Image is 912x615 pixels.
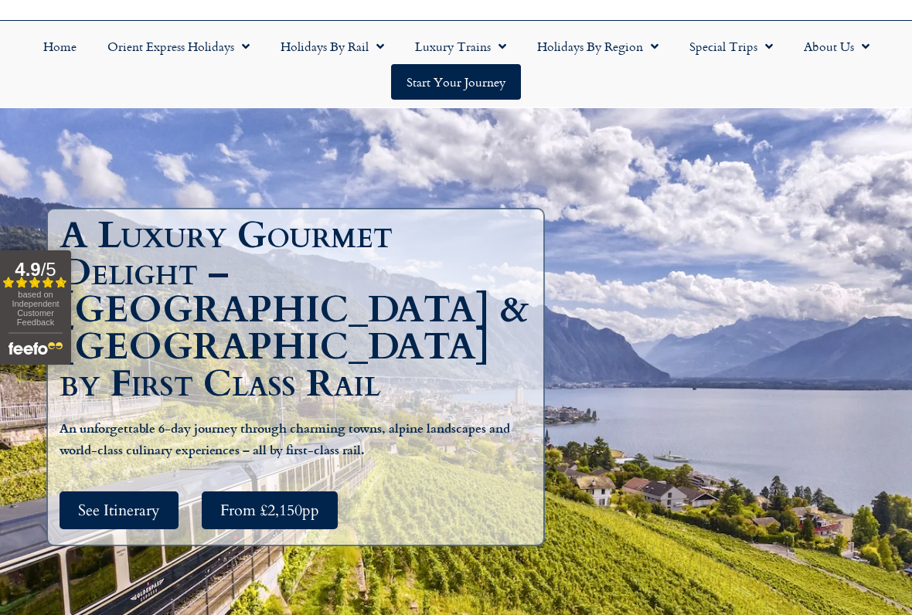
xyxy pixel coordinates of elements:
h1: A Luxury Gourmet Delight – [GEOGRAPHIC_DATA] & [GEOGRAPHIC_DATA] by First Class Rail [60,217,539,403]
a: Special Trips [674,29,788,64]
a: Holidays by Rail [265,29,400,64]
a: Holidays by Region [522,29,674,64]
nav: Menu [8,29,904,100]
a: About Us [788,29,885,64]
a: Luxury Trains [400,29,522,64]
span: See Itinerary [78,501,160,520]
a: Start your Journey [391,64,521,100]
a: From £2,150pp [202,491,338,529]
a: Home [28,29,92,64]
a: Orient Express Holidays [92,29,265,64]
a: See Itinerary [60,491,179,529]
span: From £2,150pp [220,501,319,520]
b: An unforgettable 6-day journey through charming towns, alpine landscapes and world-class culinary... [60,419,510,458]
